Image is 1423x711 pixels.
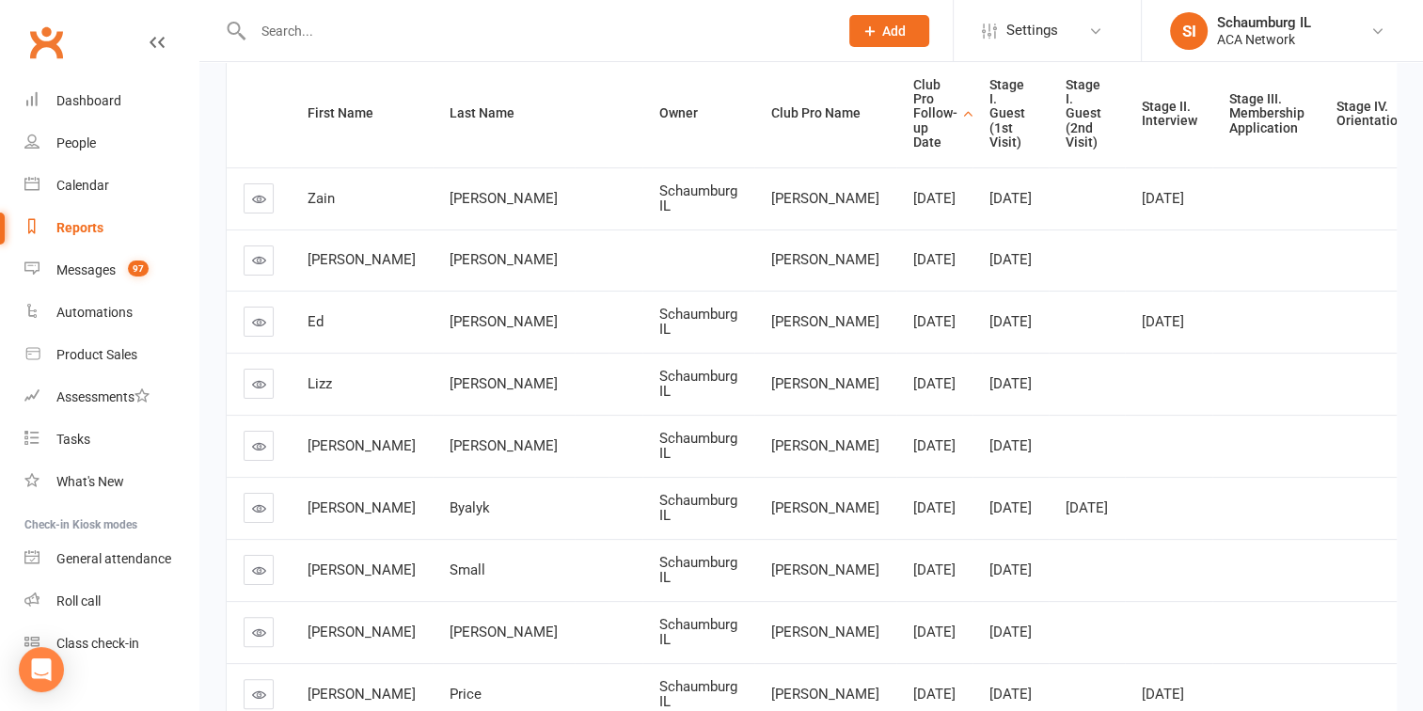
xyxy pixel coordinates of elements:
span: [DATE] [1066,499,1108,516]
span: Add [882,24,906,39]
span: Small [450,561,485,578]
div: Stage II. Interview [1142,100,1197,129]
div: Messages [56,262,116,277]
div: Club Pro Follow-up Date [913,78,957,150]
div: Open Intercom Messenger [19,647,64,692]
span: [PERSON_NAME] [771,190,879,207]
span: [PERSON_NAME] [308,499,416,516]
div: Stage III. Membership Application [1229,92,1304,135]
span: Schaumburg IL [659,678,737,711]
div: Assessments [56,389,150,404]
a: Product Sales [24,334,198,376]
span: [PERSON_NAME] [771,437,879,454]
span: Settings [1006,9,1058,52]
div: Last Name [450,106,560,120]
span: [DATE] [989,686,1032,703]
a: People [24,122,198,165]
span: [PERSON_NAME] [308,624,416,640]
span: Schaumburg IL [659,306,737,339]
div: Calendar [56,178,109,193]
span: 97 [128,261,149,276]
div: People [56,135,96,150]
span: [DATE] [989,313,1032,330]
span: [DATE] [913,190,956,207]
input: Search... [247,18,825,44]
span: Schaumburg IL [659,430,737,463]
div: ACA Network [1217,31,1311,48]
div: General attendance [56,551,171,566]
a: Roll call [24,580,198,623]
span: Ed [308,313,324,330]
span: [PERSON_NAME] [771,375,879,392]
div: Stage IV. Orientation [1336,100,1405,129]
span: [DATE] [913,313,956,330]
span: [PERSON_NAME] [771,313,879,330]
div: Club Pro Name [771,106,881,120]
span: Schaumburg IL [659,554,737,587]
span: [DATE] [913,437,956,454]
span: [DATE] [913,686,956,703]
a: Calendar [24,165,198,207]
div: Product Sales [56,347,137,362]
span: [PERSON_NAME] [450,624,558,640]
span: [DATE] [989,624,1032,640]
div: Tasks [56,432,90,447]
span: [DATE] [989,499,1032,516]
span: Price [450,686,482,703]
span: [DATE] [1142,190,1184,207]
a: Automations [24,292,198,334]
span: [PERSON_NAME] [771,561,879,578]
span: [DATE] [989,190,1032,207]
div: Automations [56,305,133,320]
span: [PERSON_NAME] [308,686,416,703]
div: Roll call [56,593,101,608]
span: Schaumburg IL [659,616,737,649]
span: [PERSON_NAME] [771,686,879,703]
span: [PERSON_NAME] [308,437,416,454]
span: [DATE] [913,561,956,578]
a: General attendance kiosk mode [24,538,198,580]
div: First Name [308,106,418,120]
span: [DATE] [913,251,956,268]
span: [DATE] [989,375,1032,392]
a: Clubworx [23,19,70,66]
span: [PERSON_NAME] [771,251,879,268]
div: Dashboard [56,93,121,108]
div: Stage I. Guest (1st Visit) [989,78,1034,150]
span: [DATE] [1142,313,1184,330]
div: SI [1170,12,1208,50]
div: Class check-in [56,636,139,651]
span: [PERSON_NAME] [308,251,416,268]
span: Lizz [308,375,332,392]
a: Class kiosk mode [24,623,198,665]
span: Schaumburg IL [659,492,737,525]
a: What's New [24,461,198,503]
div: What's New [56,474,124,489]
span: Schaumburg IL [659,182,737,215]
div: Owner [659,106,739,120]
span: [PERSON_NAME] [771,624,879,640]
span: Schaumburg IL [659,368,737,401]
div: Schaumburg IL [1217,14,1311,31]
span: [PERSON_NAME] [771,499,879,516]
span: [DATE] [989,437,1032,454]
span: [PERSON_NAME] [450,251,558,268]
a: Dashboard [24,80,198,122]
span: [DATE] [913,624,956,640]
a: Messages 97 [24,249,198,292]
a: Reports [24,207,198,249]
div: Stage I. Guest (2nd Visit) [1066,78,1110,150]
span: [PERSON_NAME] [308,561,416,578]
span: [DATE] [989,251,1032,268]
span: [PERSON_NAME] [450,313,558,330]
button: Add [849,15,929,47]
span: [PERSON_NAME] [450,437,558,454]
span: [DATE] [913,375,956,392]
div: Reports [56,220,103,235]
span: [DATE] [913,499,956,516]
a: Tasks [24,419,198,461]
span: [DATE] [1142,686,1184,703]
span: Zain [308,190,335,207]
span: [DATE] [989,561,1032,578]
span: Byalyk [450,499,490,516]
